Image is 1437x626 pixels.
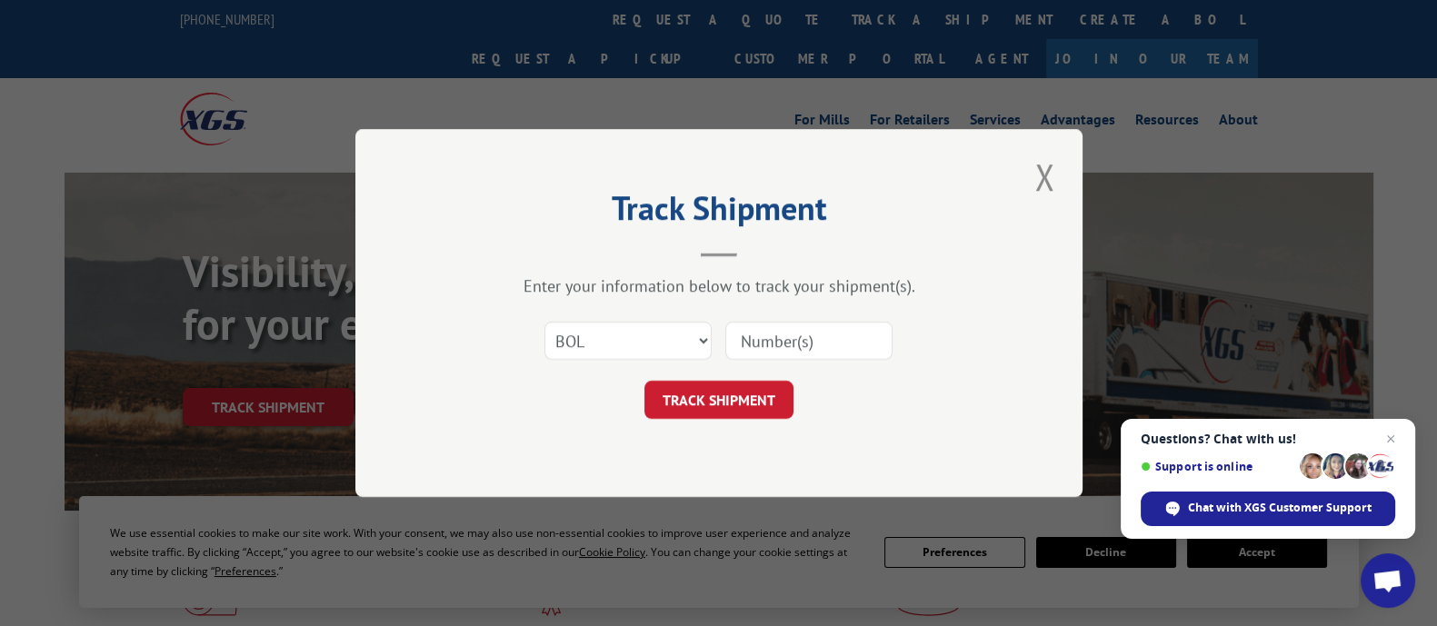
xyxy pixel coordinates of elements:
span: Support is online [1141,460,1293,473]
span: Chat with XGS Customer Support [1141,492,1395,526]
a: Open chat [1361,553,1415,608]
button: TRACK SHIPMENT [644,381,793,419]
h2: Track Shipment [446,195,992,230]
input: Number(s) [725,322,893,360]
span: Questions? Chat with us! [1141,432,1395,446]
button: Close modal [1029,152,1060,202]
span: Chat with XGS Customer Support [1188,500,1372,516]
div: Enter your information below to track your shipment(s). [446,275,992,296]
